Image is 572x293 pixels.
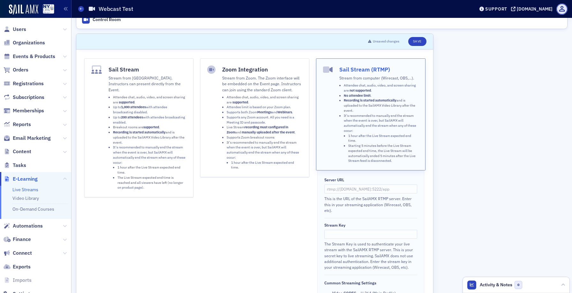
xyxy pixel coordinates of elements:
strong: supported [232,100,248,104]
a: Users [4,26,26,33]
li: Attendee chat, audio, video, and screen sharing are . [113,95,186,105]
li: Attendee chat, audio, video, and screen sharing are . [344,83,418,93]
a: Finance [4,236,31,243]
a: Control Room [79,13,124,26]
h4: Sail Stream [109,65,186,74]
a: View Homepage [38,4,54,15]
a: Exports [4,263,31,270]
span: Email Marketing [13,135,51,142]
li: The Live Stream expected end time is reached and all viewers have left (no longer on product page). [117,175,186,190]
span: Automations [13,222,43,229]
strong: not supported [350,88,371,93]
div: This is the URL of the SailAMX RTMP server. Enter this in your streaming application (Wirecast, O... [324,196,417,213]
span: Content [13,148,31,155]
button: Zoom IntegrationStream from Zoom. The Zoom interface will be embedded on the Event page. Instruct... [200,58,309,177]
div: [DOMAIN_NAME] [517,6,553,12]
li: Up to with attendee broadcasting disabled. [113,105,186,115]
li: It's recommended to manually end the stream when the event is over, but SailAMX will automaticall... [344,113,418,164]
li: It's recommended to manually end the stream when the event is over, but SailAMX will automaticall... [113,145,186,190]
span: Finance [13,236,31,243]
h1: Webcast Test [99,5,133,13]
button: Save [408,37,426,46]
li: Starting 5 minutes before the Live Stream expected end time, the Live Stream will be automaticall... [348,143,418,163]
span: Users [13,26,26,33]
span: Profile [556,4,568,15]
a: Memberships [4,107,44,114]
div: Server URL [324,177,344,182]
strong: supported [119,100,134,104]
span: Tasks [13,162,26,169]
p: Stream from computer (Wirecast, OBS,…). [339,75,418,81]
img: SailAMX [9,4,38,15]
a: Events & Products [4,53,55,60]
span: E-Learning [13,176,38,183]
a: On-Demand Courses [12,206,54,212]
strong: recording must configured in Zoom [227,125,288,134]
strong: supported [143,125,159,129]
span: Memberships [13,107,44,114]
h4: Sail Stream (RTMP) [339,65,418,74]
p: Stream from [GEOGRAPHIC_DATA]. Instructors can present directly from the Event. [109,75,186,93]
p: Stream from Zoom. The Zoom interface will be embedded on the Event page. Instructors can join usi... [222,75,302,93]
a: Content [4,148,31,155]
span: Exports [13,263,31,270]
a: Video Library [12,195,39,201]
span: Activity & Notes [480,282,512,288]
li: Supports both Zoom and . [227,110,302,115]
a: Orders [4,66,28,73]
strong: 200 attendees [121,115,143,119]
div: Stream Key [324,223,345,228]
img: SailAMX [43,4,54,14]
strong: Recording is started automatically [113,130,166,134]
li: and is uploaded to the SailAMX Video Library after the event. [344,98,418,113]
a: Email Marketing [4,135,51,142]
strong: 1,000 attendees [121,105,146,109]
button: [DOMAIN_NAME] [511,7,555,11]
li: Up to with attendee broadcasting enabled. [113,115,186,125]
li: 1 hour after the Live Stream expected end time. [348,133,418,144]
button: Sail Stream (RTMP)Stream from computer (Wirecast, OBS,…).Attendee chat, audio, video, and screen ... [316,58,425,170]
span: Orders [13,66,28,73]
li: Attendee chat, audio, video, and screen sharing are . [227,95,302,105]
span: Connect [13,250,32,257]
li: 1 hour after the Live Stream expected end time. [231,160,302,170]
a: Live Streams [12,187,38,192]
li: . [344,93,418,98]
a: Imports [4,277,32,284]
li: Supports Zoom breakout rooms [227,135,302,140]
div: The Stream Key is used to authenticate your live stream with the SailAMX RTMP server. This is you... [324,241,417,270]
h4: Zoom Integration [222,65,302,74]
span: 0 [515,281,523,289]
span: Events & Products [13,53,55,60]
a: E-Learning [4,176,38,183]
a: Connect [4,250,32,257]
a: Registrations [4,80,44,87]
a: Tasks [4,162,26,169]
li: 1 hour after the Live Stream expected end time. [117,165,186,175]
div: Common Streaming Settings [324,281,376,285]
div: Support [485,6,507,12]
button: Sail StreamStream from [GEOGRAPHIC_DATA]. Instructors can present directly from the Event.Attende... [84,58,193,197]
strong: No attendee limit [344,93,371,98]
li: It's recommended to manually end the stream when the event is over, but SailAMX will automaticall... [227,140,302,170]
a: Organizations [4,39,45,46]
a: Reports [4,121,31,128]
li: Supports any Zoom account. All you need is a Meeting ID and passcode. [227,115,302,125]
strong: Recording is started automatically [344,98,396,102]
li: and is uploaded to the SailAMX Video Library after the event. [113,130,186,145]
span: Unsaved changes [373,39,399,44]
a: Automations [4,222,43,229]
li: Breakout rooms are . [113,125,186,130]
span: Registrations [13,80,44,87]
a: Subscriptions [4,94,44,101]
strong: Webinars [277,110,292,114]
span: Imports [13,277,32,284]
li: Attendee limit is based on your Zoom plan. [227,105,302,110]
span: Organizations [13,39,45,46]
span: Reports [13,121,31,128]
li: Live Stream and . [227,125,302,135]
strong: manually uploaded after the event [242,130,295,134]
strong: Meetings [257,110,272,114]
div: Control Room [93,17,121,23]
